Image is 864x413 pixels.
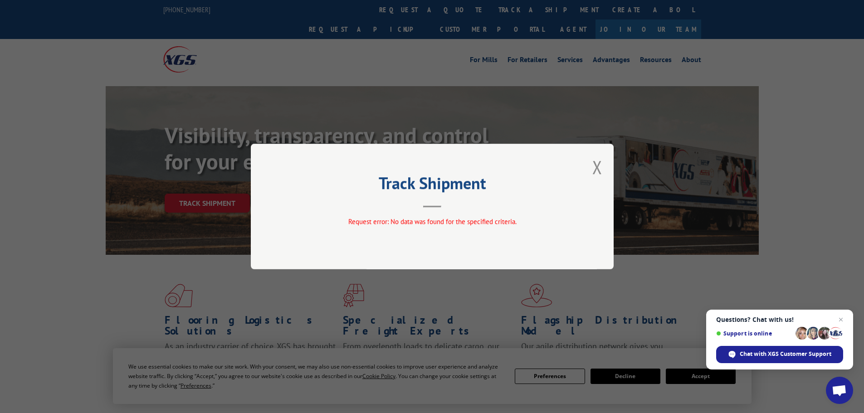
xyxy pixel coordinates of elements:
button: Close modal [592,155,602,179]
div: Open chat [826,377,853,404]
span: Close chat [835,314,846,325]
span: Support is online [716,330,792,337]
span: Questions? Chat with us! [716,316,843,323]
h2: Track Shipment [296,177,568,194]
div: Chat with XGS Customer Support [716,346,843,363]
span: Request error: No data was found for the specified criteria. [348,217,516,226]
span: Chat with XGS Customer Support [740,350,831,358]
